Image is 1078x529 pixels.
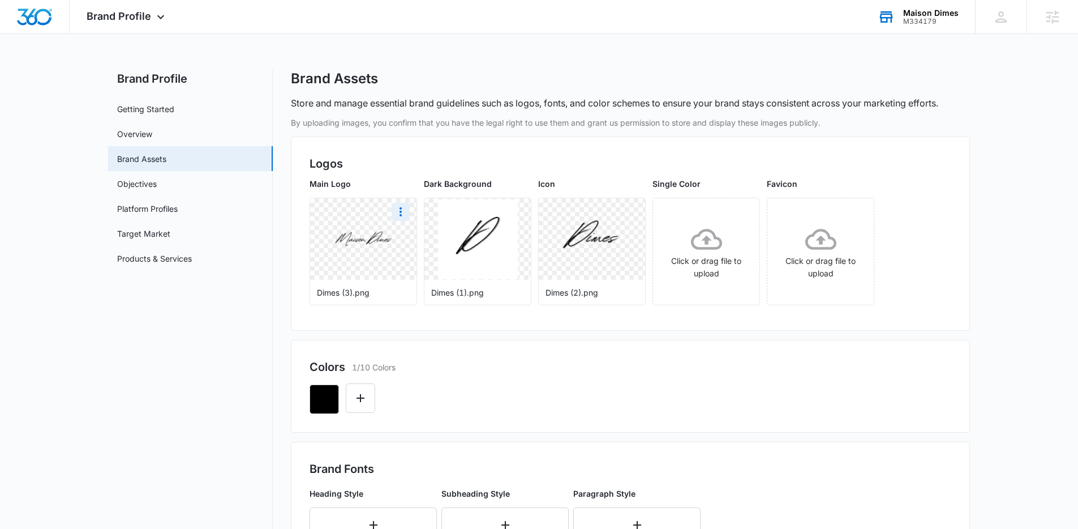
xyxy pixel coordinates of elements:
h1: Brand Assets [291,70,378,87]
button: Edit Color [346,383,375,413]
p: Dark Background [424,178,531,190]
button: More [392,203,410,221]
h2: Brand Fonts [310,460,951,477]
span: Brand Profile [87,10,151,22]
p: Store and manage essential brand guidelines such as logos, fonts, and color schemes to ensure you... [291,96,938,110]
p: Single Color [652,178,760,190]
p: Favicon [767,178,874,190]
p: By uploading images, you confirm that you have the legal right to use them and grant us permissio... [291,117,970,129]
a: Products & Services [117,253,192,264]
p: Dimes (1).png [431,287,524,298]
span: Click or drag file to upload [767,198,874,305]
span: Click or drag file to upload [653,198,759,305]
p: Heading Style [310,488,437,500]
div: account name [903,8,959,18]
p: Subheading Style [441,488,569,500]
h2: Logos [310,155,951,172]
div: account id [903,18,959,25]
a: Overview [117,128,152,140]
img: User uploaded logo [438,199,518,279]
a: Platform Profiles [117,203,178,215]
a: Brand Assets [117,153,166,165]
a: Getting Started [117,103,174,115]
h2: Colors [310,359,345,376]
a: Target Market [117,228,170,240]
a: Objectives [117,178,157,190]
h2: Brand Profile [108,70,273,87]
p: Main Logo [310,178,417,190]
div: Click or drag file to upload [767,224,874,280]
p: Dimes (3).png [317,287,410,298]
p: Paragraph Style [573,488,701,500]
p: Dimes (2).png [546,287,638,298]
p: 1/10 Colors [352,361,396,373]
p: Icon [538,178,646,190]
div: Click or drag file to upload [653,224,759,280]
img: User uploaded logo [552,199,632,279]
img: User uploaded logo [324,199,403,279]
